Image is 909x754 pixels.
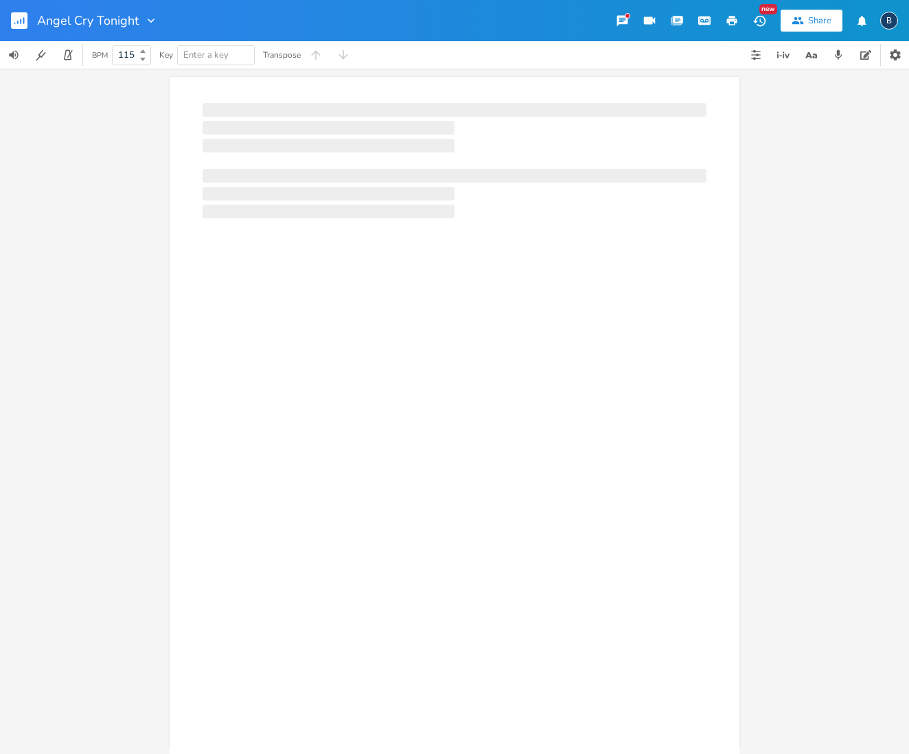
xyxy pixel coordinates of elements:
[37,14,139,27] span: Angel Cry Tonight
[263,51,301,59] div: Transpose
[781,10,842,32] button: Share
[183,49,229,61] span: Enter a key
[159,51,173,59] div: Key
[880,12,898,30] div: boywells
[746,8,773,33] button: New
[759,4,777,14] div: New
[92,52,108,59] div: BPM
[808,14,831,27] div: Share
[880,5,898,36] button: B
